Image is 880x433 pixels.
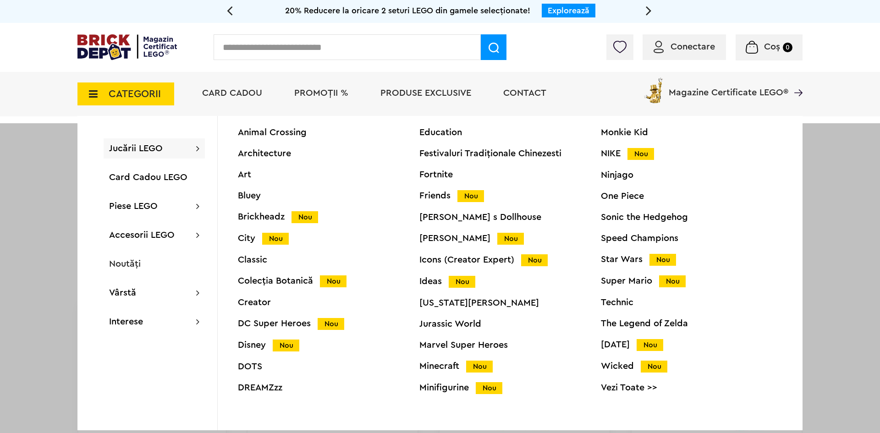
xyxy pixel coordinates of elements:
[285,6,530,15] span: 20% Reducere la oricare 2 seturi LEGO din gamele selecționate!
[503,88,546,98] a: Contact
[380,88,471,98] a: Produse exclusive
[764,42,780,51] span: Coș
[294,88,348,98] a: PROMOȚII %
[654,42,715,51] a: Conectare
[788,76,803,85] a: Magazine Certificate LEGO®
[109,89,161,99] span: CATEGORII
[202,88,262,98] a: Card Cadou
[783,43,792,52] small: 0
[548,6,589,15] a: Explorează
[671,42,715,51] span: Conectare
[669,76,788,97] span: Magazine Certificate LEGO®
